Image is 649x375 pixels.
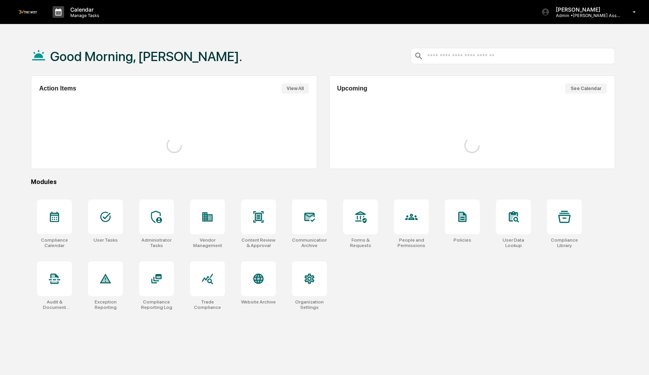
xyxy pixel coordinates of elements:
[550,13,622,18] p: Admin • [PERSON_NAME] Asset Management
[93,237,118,243] div: User Tasks
[550,6,622,13] p: [PERSON_NAME]
[292,299,327,310] div: Organization Settings
[37,237,72,248] div: Compliance Calendar
[39,85,76,92] h2: Action Items
[190,237,225,248] div: Vendor Management
[50,49,242,64] h1: Good Morning, [PERSON_NAME].
[31,178,615,186] div: Modules
[337,85,367,92] h2: Upcoming
[565,84,607,94] button: See Calendar
[496,237,531,248] div: User Data Lookup
[19,10,37,14] img: logo
[281,84,309,94] button: View All
[292,237,327,248] div: Communications Archive
[190,299,225,310] div: Trade Compliance
[241,299,276,305] div: Website Archive
[64,13,103,18] p: Manage Tasks
[454,237,471,243] div: Policies
[547,237,582,248] div: Compliance Library
[394,237,429,248] div: People and Permissions
[343,237,378,248] div: Forms & Requests
[88,299,123,310] div: Exception Reporting
[139,299,174,310] div: Compliance Reporting Log
[37,299,72,310] div: Audit & Document Logs
[139,237,174,248] div: Administrator Tasks
[241,237,276,248] div: Content Review & Approval
[64,6,103,13] p: Calendar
